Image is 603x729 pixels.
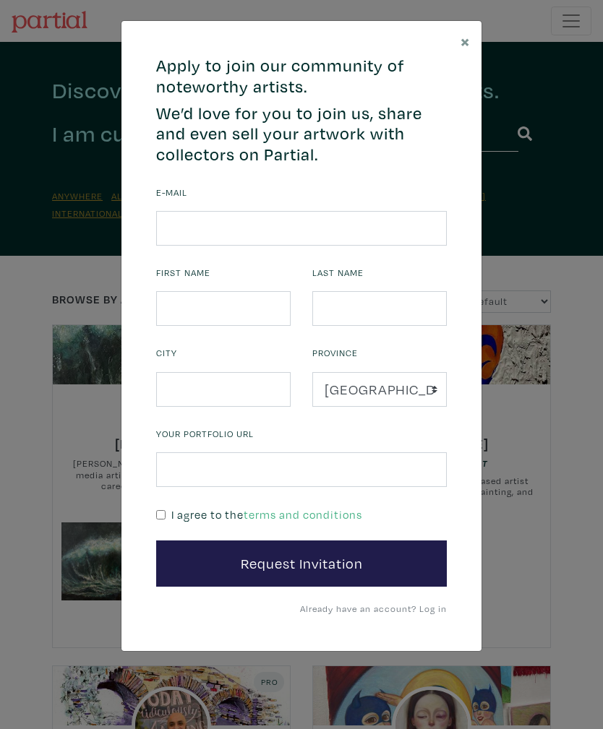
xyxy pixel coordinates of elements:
[171,506,362,523] p: I agree to the
[156,186,187,199] label: E-mail
[312,266,364,280] label: Last Name
[461,30,470,52] span: ×
[449,21,482,61] button: Close
[156,346,177,360] label: City
[312,346,358,360] label: Province
[244,507,362,522] a: terms and conditions
[156,103,447,165] h4: We’d love for you to join us, share and even sell your artwork with collectors on Partial.
[156,56,447,98] h4: Apply to join our community of noteworthy artists.
[156,427,254,441] label: Your portfolio URL
[300,603,447,614] a: Already have an account? Log in
[156,266,210,280] label: First Name
[156,540,447,587] button: Request Invitation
